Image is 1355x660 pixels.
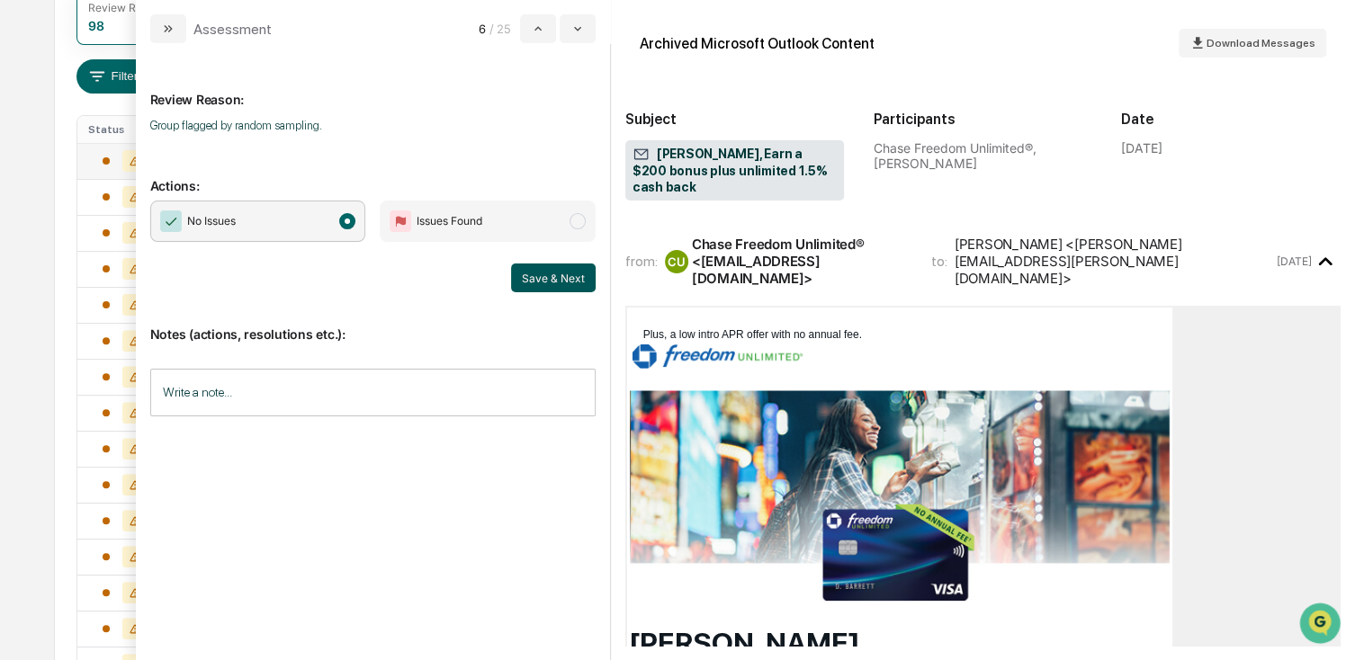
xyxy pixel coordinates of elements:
[150,156,596,193] p: Actions:
[633,344,803,369] img: Chase Freedom Unlimited Registered Mark Logo
[479,22,486,36] span: 6
[36,261,113,279] span: Data Lookup
[1121,111,1341,128] h2: Date
[955,236,1273,287] div: [PERSON_NAME] <[PERSON_NAME][EMAIL_ADDRESS][PERSON_NAME][DOMAIN_NAME]>
[640,35,875,52] div: Archived Microsoft Outlook Content
[1179,29,1326,58] button: Download Messages
[36,227,116,245] span: Preclearance
[629,626,1171,660] h1: [PERSON_NAME],
[88,1,175,14] div: Review Required
[511,263,596,292] button: Save & Next
[873,140,1092,171] div: Chase Freedom Unlimited®, [PERSON_NAME]
[88,18,104,33] div: 98
[390,210,411,232] img: Flag
[160,210,182,232] img: Checkmark
[61,156,228,170] div: We're available if you need us!
[1207,37,1315,49] span: Download Messages
[179,305,218,318] span: Pylon
[150,70,596,107] p: Review Reason:
[150,119,596,132] p: Group flagged by random sampling.
[150,305,596,342] p: Notes (actions, resolutions etc.):
[625,253,658,270] span: from:
[931,253,947,270] span: to:
[187,212,236,230] span: No Issues
[625,111,845,128] h2: Subject
[11,219,123,252] a: 🖐️Preclearance
[11,254,121,286] a: 🔎Data Lookup
[127,304,218,318] a: Powered byPylon
[692,236,910,287] div: Chase Freedom Unlimited® <[EMAIL_ADDRESS][DOMAIN_NAME]>
[193,21,272,38] div: Assessment
[148,227,223,245] span: Attestations
[18,228,32,243] div: 🖐️
[489,22,516,36] span: / 25
[123,219,230,252] a: 🗄️Attestations
[18,138,50,170] img: 1746055101610-c473b297-6a78-478c-a979-82029cc54cd1
[633,146,838,196] span: [PERSON_NAME], Earn a $200 bonus plus unlimited 1.5% cash back
[1121,140,1162,156] div: [DATE]
[18,263,32,277] div: 🔎
[665,250,688,273] div: CU
[76,59,155,94] button: Filters
[630,390,1170,602] img: Chase Freedom Unlimited No Annual Fee VISA credit card
[130,228,145,243] div: 🗄️
[61,138,295,156] div: Start new chat
[417,212,482,230] span: Issues Found
[1297,601,1346,649] iframe: Open customer support
[873,111,1092,128] h2: Participants
[1276,254,1311,268] time: Sunday, September 21, 2025 at 8:48:12 AM
[643,328,862,341] span: Plus, a low intro APR offer with no annual fee.
[18,38,328,67] p: How can we help?
[306,143,328,165] button: Start new chat
[77,116,172,143] th: Status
